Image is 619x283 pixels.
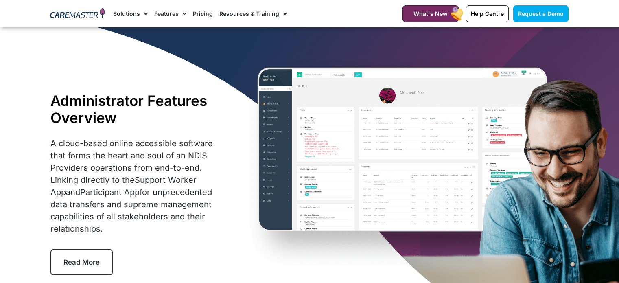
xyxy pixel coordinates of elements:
[50,8,105,20] img: CareMaster Logo
[50,249,113,275] a: Read More
[466,5,509,22] a: Help Centre
[50,138,213,234] span: A cloud-based online accessible software that forms the heart and soul of an NDIS Providers opera...
[63,258,100,266] span: Read More
[413,10,448,17] span: What's New
[513,5,569,22] a: Request a Demo
[80,187,140,197] a: Participant App
[471,10,504,17] span: Help Centre
[518,10,564,17] span: Request a Demo
[50,92,227,126] h1: Administrator Features Overview
[402,5,459,22] a: What's New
